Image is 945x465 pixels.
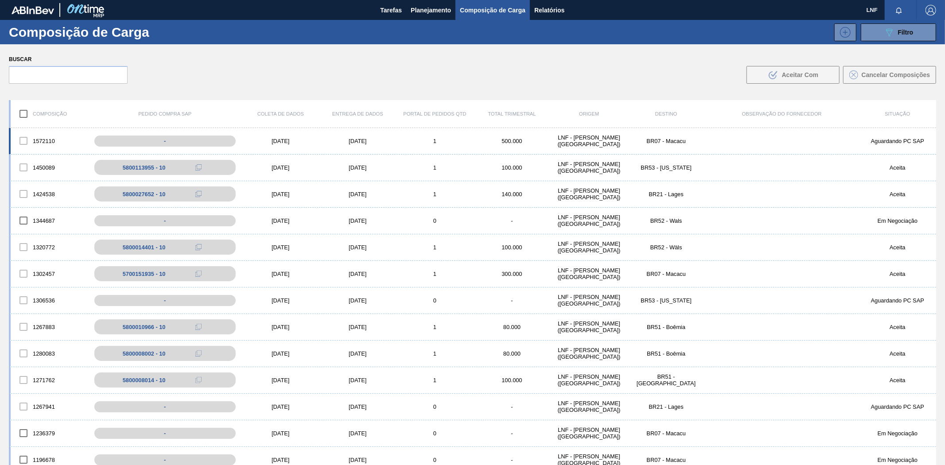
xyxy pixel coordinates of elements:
[433,430,436,437] font: 0
[380,7,402,14] font: Tarefas
[558,294,621,307] font: LNF - [PERSON_NAME] ([GEOGRAPHIC_DATA])
[433,350,436,357] font: 1
[123,164,166,171] font: 5800113955 - 10
[349,138,366,144] font: [DATE]
[551,373,628,387] div: LNF - BENTO GONÇALVES (RS)
[558,400,621,413] font: LNF - [PERSON_NAME] ([GEOGRAPHIC_DATA])
[628,191,705,198] div: BR21 - Lages
[33,377,55,384] font: 1271762
[33,217,55,224] font: 1344687
[138,111,191,116] font: Pedido Compra SAP
[502,191,522,198] font: 140.000
[502,138,522,144] font: 500.000
[628,373,705,387] div: BR51 - Bohemia
[411,7,451,14] font: Planejamento
[433,297,436,304] font: 0
[433,138,436,144] font: 1
[558,320,621,333] font: LNF - [PERSON_NAME] ([GEOGRAPHIC_DATA])
[898,29,914,36] font: Filtro
[558,373,621,387] font: LNF - [PERSON_NAME] ([GEOGRAPHIC_DATA])
[502,271,522,277] font: 300.000
[511,297,513,304] font: -
[511,217,513,224] font: -
[647,350,685,357] font: BR51 - Boêmia
[33,350,55,357] font: 1280083
[890,324,906,330] font: Aceita
[862,71,930,78] font: Cancelar Composições
[628,217,705,224] div: BR52 - Wals
[272,271,289,277] font: [DATE]
[558,214,621,227] font: LNF - [PERSON_NAME] ([GEOGRAPHIC_DATA])
[33,430,55,437] font: 1236379
[782,71,818,78] font: Aceitar Com
[628,403,705,410] div: BR21 - Lages
[511,403,513,410] font: -
[861,23,936,41] button: Filtro
[123,377,166,384] font: 5800008014 - 10
[33,403,55,410] font: 1267941
[33,164,55,171] font: 1450089
[926,5,936,15] img: Sair
[511,430,513,437] font: -
[551,240,628,254] div: LNF - BENTO GONÇALVES (RS)
[349,430,366,437] font: [DATE]
[272,138,289,144] font: [DATE]
[272,191,289,198] font: [DATE]
[628,297,705,304] div: BR53 - Colorado
[551,214,628,227] div: LNF - BENTO GONÇALVES (RS)
[272,377,289,384] font: [DATE]
[164,430,166,437] font: -
[272,244,289,251] font: [DATE]
[558,240,621,254] font: LNF - [PERSON_NAME] ([GEOGRAPHIC_DATA])
[33,111,67,116] font: Composição
[33,457,55,463] font: 1196678
[579,111,599,116] font: Origem
[349,164,366,171] font: [DATE]
[890,191,906,198] font: Aceita
[551,134,628,147] div: LNF - BENTO GONÇALVES (RS)
[534,7,564,14] font: Relatórios
[871,297,924,304] font: Aguardando PC SAP
[628,164,705,171] div: BR53 - Colorado
[558,267,621,280] font: LNF - [PERSON_NAME] ([GEOGRAPHIC_DATA])
[885,111,910,116] font: Situação
[551,320,628,333] div: LNF - BENTO GONÇALVES (RS)
[747,66,840,84] button: Aceitar Com
[433,164,436,171] font: 1
[9,56,31,62] font: Buscar
[123,350,166,357] font: 5800008002 - 10
[190,268,207,279] div: Copiar
[558,347,621,360] font: LNF - [PERSON_NAME] ([GEOGRAPHIC_DATA])
[830,23,856,41] div: Nova Composição
[190,348,207,359] div: Copiar
[502,164,522,171] font: 100.000
[871,403,924,410] font: Aguardando PC SAP
[433,191,436,198] font: 1
[551,294,628,307] div: LNF - BENTO GONÇALVES (RS)
[272,350,289,357] font: [DATE]
[843,66,936,84] button: Cancelar Composições
[433,324,436,330] font: 1
[164,403,166,410] font: -
[190,162,207,173] div: Copiar
[349,191,366,198] font: [DATE]
[33,297,55,304] font: 1306536
[190,189,207,199] div: Copiar
[890,244,906,251] font: Aceita
[403,111,466,116] font: Portal de Pedidos Qtd
[890,164,906,171] font: Aceita
[867,7,878,13] font: LNF
[628,244,705,251] div: BR52 - Wäls
[433,244,436,251] font: 1
[558,134,621,147] font: LNF - [PERSON_NAME] ([GEOGRAPHIC_DATA])
[558,426,621,440] font: LNF - [PERSON_NAME] ([GEOGRAPHIC_DATA])
[33,138,55,144] font: 1572110
[551,400,628,413] div: LNF - BENTO GONÇALVES (RS)
[164,138,166,144] font: -
[272,324,289,330] font: [DATE]
[349,403,366,410] font: [DATE]
[272,403,289,410] font: [DATE]
[349,244,366,251] font: [DATE]
[33,244,55,251] font: 1320772
[349,217,366,224] font: [DATE]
